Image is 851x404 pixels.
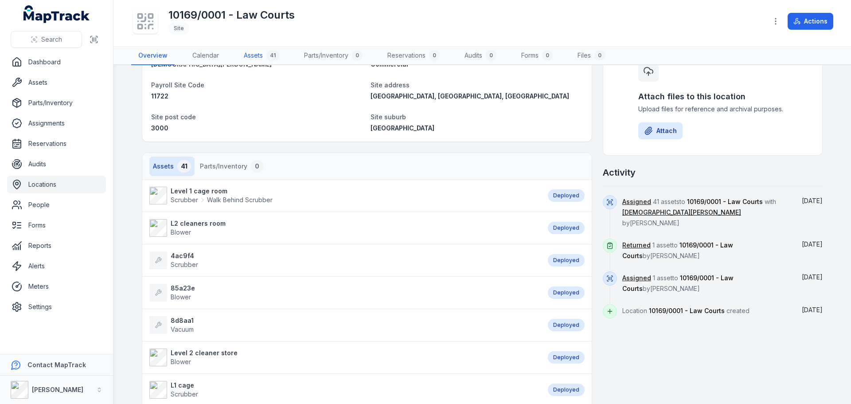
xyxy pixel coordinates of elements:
[594,50,605,61] div: 0
[207,196,273,204] span: Walk Behind Scrubber
[622,241,651,250] a: Returned
[151,81,204,89] span: Payroll Site Code
[622,274,734,292] span: 1 asset to by [PERSON_NAME]
[11,31,82,48] button: Search
[802,197,823,204] time: 8/14/2025, 3:24:20 PM
[622,241,733,259] span: 1 asset to by [PERSON_NAME]
[371,113,406,121] span: Site suburb
[297,47,370,65] a: Parts/Inventory0
[7,237,106,255] a: Reports
[149,187,539,204] a: Level 1 cage roomScrubberWalk Behind Scrubber
[171,228,191,236] span: Blower
[622,197,651,206] a: Assigned
[429,50,440,61] div: 0
[802,273,823,281] span: [DATE]
[171,251,198,260] strong: 4ac9f4
[7,114,106,132] a: Assignments
[7,74,106,91] a: Assets
[7,155,106,173] a: Audits
[380,47,447,65] a: Reservations0
[171,316,194,325] strong: 8d8aa1
[149,316,539,334] a: 8d8aa1Vacuum
[266,50,279,61] div: 41
[514,47,560,65] a: Forms0
[251,160,263,173] div: 0
[622,274,651,282] a: Assigned
[603,166,636,179] h2: Activity
[168,8,295,22] h1: 10169/0001 - Law Courts
[23,5,90,23] a: MapTrack
[788,13,833,30] button: Actions
[457,47,504,65] a: Audits0
[371,92,569,100] span: [GEOGRAPHIC_DATA], [GEOGRAPHIC_DATA], [GEOGRAPHIC_DATA]
[177,160,191,173] div: 41
[171,187,273,196] strong: Level 1 cage room
[7,257,106,275] a: Alerts
[7,298,106,316] a: Settings
[196,157,267,176] button: Parts/Inventory0
[570,47,612,65] a: Files0
[548,286,585,299] div: Deployed
[352,50,363,61] div: 0
[7,196,106,214] a: People
[41,35,62,44] span: Search
[171,390,198,398] span: Scrubber
[548,222,585,234] div: Deployed
[149,251,539,269] a: 4ac9f4Scrubber
[371,124,434,132] span: [GEOGRAPHIC_DATA]
[7,94,106,112] a: Parts/Inventory
[802,197,823,204] span: [DATE]
[7,278,106,295] a: Meters
[622,198,776,227] span: 41 assets to with by [PERSON_NAME]
[622,208,741,217] a: [DEMOGRAPHIC_DATA][PERSON_NAME]
[171,261,198,268] span: Scrubber
[802,306,823,314] span: [DATE]
[622,307,750,314] span: Location created
[548,254,585,267] div: Deployed
[171,196,198,204] span: Scrubber
[171,326,194,333] span: Vacuum
[149,349,539,366] a: Level 2 cleaner storeBlower
[548,319,585,331] div: Deployed
[171,358,191,365] span: Blower
[548,189,585,202] div: Deployed
[151,113,196,121] span: Site post code
[548,351,585,364] div: Deployed
[171,219,226,228] strong: L2 cleaners room
[687,198,763,205] span: 10169/0001 - Law Courts
[649,307,725,314] span: 10169/0001 - Law Courts
[151,92,168,100] span: 11722
[638,105,787,114] span: Upload files for reference and archival purposes.
[149,284,539,302] a: 85a23eBlower
[7,53,106,71] a: Dashboard
[151,124,168,132] span: 3000
[802,240,823,248] span: [DATE]
[171,349,238,357] strong: Level 2 cleaner store
[371,81,410,89] span: Site address
[802,306,823,314] time: 10/31/2024, 10:51:27 PM
[185,47,226,65] a: Calendar
[149,157,195,176] button: Assets41
[171,284,195,293] strong: 85a23e
[171,381,198,390] strong: L1 cage
[131,47,175,65] a: Overview
[486,50,496,61] div: 0
[7,216,106,234] a: Forms
[171,293,191,301] span: Blower
[149,381,539,399] a: L1 cageScrubber
[638,90,787,103] h3: Attach files to this location
[149,219,539,237] a: L2 cleaners roomBlower
[7,176,106,193] a: Locations
[237,47,286,65] a: Assets41
[27,361,86,369] strong: Contact MapTrack
[7,135,106,153] a: Reservations
[542,50,553,61] div: 0
[638,122,683,139] button: Attach
[32,386,83,393] strong: [PERSON_NAME]
[802,240,823,248] time: 11/11/2024, 5:09:47 PM
[548,384,585,396] div: Deployed
[168,22,189,35] div: Site
[802,273,823,281] time: 11/11/2024, 5:09:12 PM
